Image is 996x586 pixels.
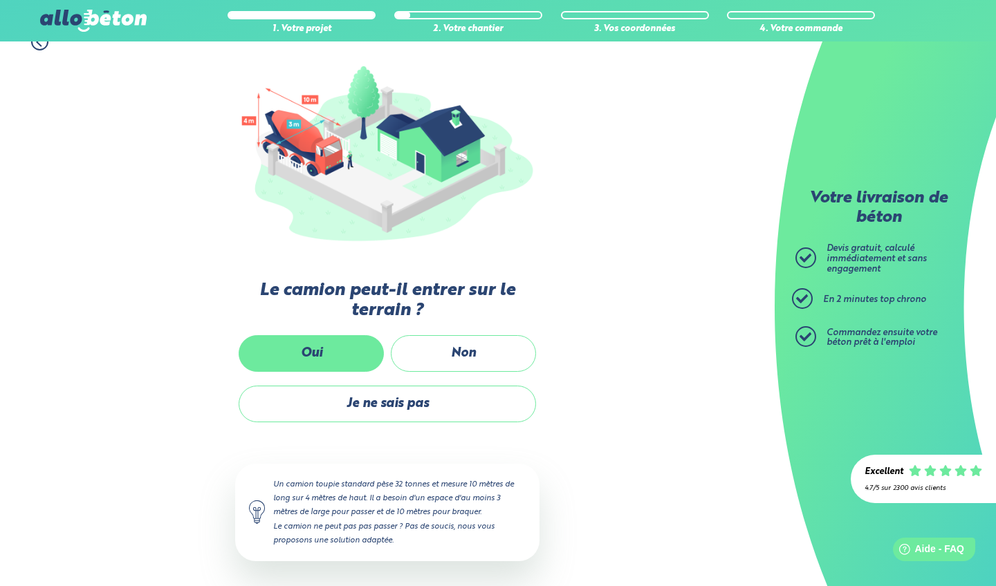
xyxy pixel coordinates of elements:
div: 4. Votre commande [727,24,875,35]
div: Un camion toupie standard pèse 32 tonnes et mesure 10 mètres de long sur 4 mètres de haut. Il a b... [235,464,539,561]
label: Je ne sais pas [239,386,536,422]
label: Non [391,335,536,372]
label: Oui [239,335,384,372]
div: 1. Votre projet [228,24,376,35]
iframe: Help widget launcher [873,532,981,571]
div: 3. Vos coordonnées [561,24,709,35]
img: allobéton [40,10,147,32]
label: Le camion peut-il entrer sur le terrain ? [235,281,539,321]
div: 2. Votre chantier [394,24,542,35]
